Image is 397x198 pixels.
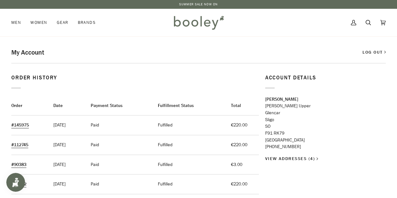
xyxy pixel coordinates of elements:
a: Brands [73,9,100,36]
td: Fulfilled [152,115,225,135]
td: Fulfilled [152,155,225,174]
td: [DATE] [47,115,84,135]
td: Paid [84,115,152,135]
th: Payment Status [84,96,152,115]
th: Total [225,96,259,115]
a: Women [26,9,52,36]
span: Gear [57,19,68,26]
td: Fulfilled [152,174,225,194]
a: View Addresses (4) [265,155,318,162]
h1: My Account [11,48,231,57]
a: Log out [362,49,386,56]
td: Fulfilled [152,135,225,155]
a: Men [11,9,26,36]
td: [DATE] [47,174,84,194]
td: [DATE] [47,155,84,174]
th: Fulfillment Status [152,96,225,115]
td: €3.00 [225,155,259,174]
img: Booley [171,13,226,32]
td: Paid [84,155,152,174]
td: €220.00 [225,135,259,155]
td: Paid [84,174,152,194]
th: Date [47,96,84,115]
td: €220.00 [225,115,259,135]
a: #90383 [11,162,26,168]
iframe: Button to open loyalty program pop-up [6,173,25,192]
a: Gear [52,9,73,36]
a: SUMMER SALE NOW ON [179,2,218,7]
a: #112745 [11,142,28,148]
td: €220.00 [225,174,259,194]
span: Women [30,19,47,26]
span: Brands [78,19,96,26]
a: #145975 [11,122,29,128]
p: Account Details [265,74,386,88]
span: Men [11,19,21,26]
td: [DATE] [47,135,84,155]
th: Order [11,96,47,115]
p: [PERSON_NAME] Upper Glencar Sligo SO F91 RK79 [GEOGRAPHIC_DATA] [PHONE_NUMBER] [265,96,386,150]
strong: [PERSON_NAME] [265,96,298,102]
p: Order History [11,74,259,88]
td: Paid [84,135,152,155]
